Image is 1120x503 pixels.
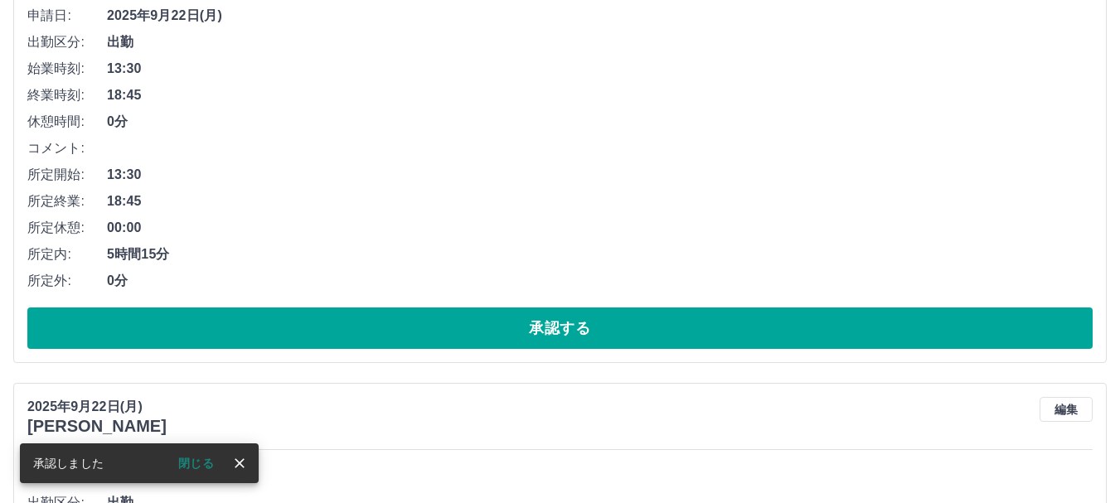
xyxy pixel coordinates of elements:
[107,244,1093,264] span: 5時間15分
[107,112,1093,132] span: 0分
[107,85,1093,105] span: 18:45
[107,59,1093,79] span: 13:30
[27,417,167,436] h3: [PERSON_NAME]
[107,467,1093,486] span: 2025年9月22日(月)
[107,165,1093,185] span: 13:30
[107,191,1093,211] span: 18:45
[27,138,107,158] span: コメント:
[107,218,1093,238] span: 00:00
[107,32,1093,52] span: 出勤
[33,448,104,478] div: 承認しました
[1040,397,1093,422] button: 編集
[165,451,227,476] button: 閉じる
[27,218,107,238] span: 所定休憩:
[27,6,107,26] span: 申請日:
[27,59,107,79] span: 始業時刻:
[107,6,1093,26] span: 2025年9月22日(月)
[27,32,107,52] span: 出勤区分:
[227,451,252,476] button: close
[27,191,107,211] span: 所定終業:
[27,271,107,291] span: 所定外:
[27,307,1093,349] button: 承認する
[27,85,107,105] span: 終業時刻:
[27,112,107,132] span: 休憩時間:
[27,397,167,417] p: 2025年9月22日(月)
[27,244,107,264] span: 所定内:
[107,271,1093,291] span: 0分
[27,165,107,185] span: 所定開始:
